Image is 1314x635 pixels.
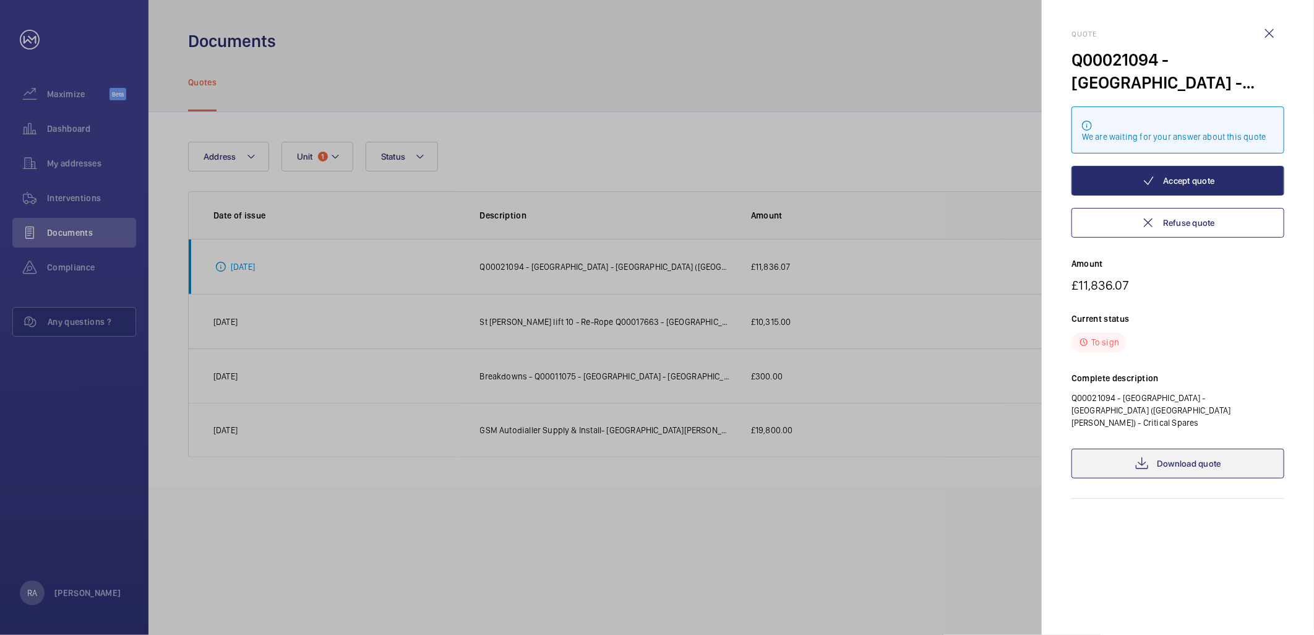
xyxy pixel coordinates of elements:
[1071,277,1284,293] p: £11,836.07
[1071,257,1284,270] p: Amount
[1071,48,1284,94] div: Q00021094 - [GEOGRAPHIC_DATA] - [GEOGRAPHIC_DATA] ([GEOGRAPHIC_DATA][PERSON_NAME]) - Critical Spares
[1071,313,1284,325] p: Current status
[1071,372,1284,384] p: Complete description
[1071,30,1284,38] h2: Quote
[1071,166,1284,196] button: Accept quote
[1071,449,1284,478] a: Download quote
[1091,336,1119,348] p: To sign
[1071,208,1284,238] button: Refuse quote
[1082,131,1274,143] div: We are waiting for your answer about this quote
[1071,392,1284,429] p: Q00021094 - [GEOGRAPHIC_DATA] - [GEOGRAPHIC_DATA] ([GEOGRAPHIC_DATA][PERSON_NAME]) - Critical Spares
